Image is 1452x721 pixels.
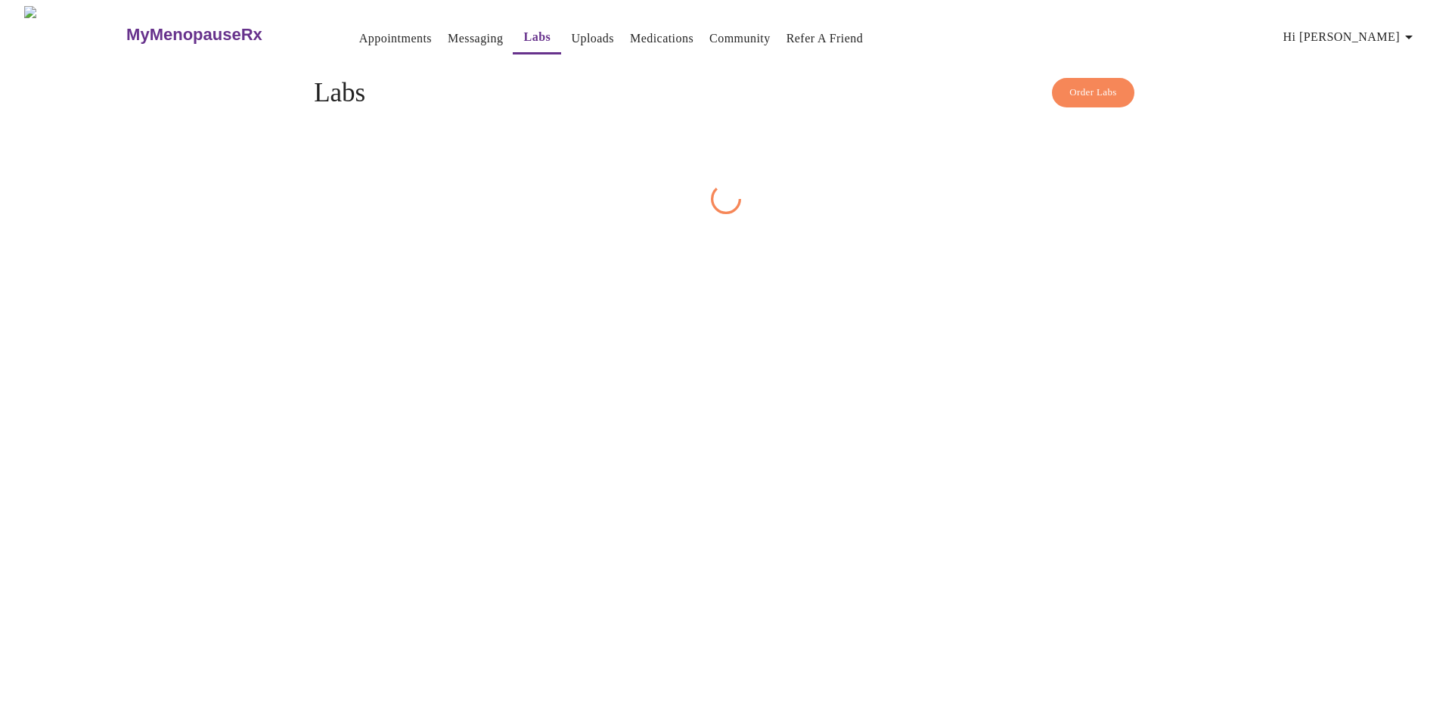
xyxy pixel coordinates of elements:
[513,22,561,54] button: Labs
[624,23,700,54] button: Medications
[314,78,1138,108] h4: Labs
[359,28,432,49] a: Appointments
[442,23,509,54] button: Messaging
[524,26,551,48] a: Labs
[126,25,262,45] h3: MyMenopauseRx
[1277,22,1424,52] button: Hi [PERSON_NAME]
[709,28,771,49] a: Community
[1069,84,1117,101] span: Order Labs
[448,28,503,49] a: Messaging
[1283,26,1418,48] span: Hi [PERSON_NAME]
[1052,78,1134,107] button: Order Labs
[780,23,870,54] button: Refer a Friend
[353,23,438,54] button: Appointments
[703,23,777,54] button: Community
[125,8,323,61] a: MyMenopauseRx
[571,28,614,49] a: Uploads
[565,23,620,54] button: Uploads
[786,28,864,49] a: Refer a Friend
[630,28,693,49] a: Medications
[24,6,125,63] img: MyMenopauseRx Logo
